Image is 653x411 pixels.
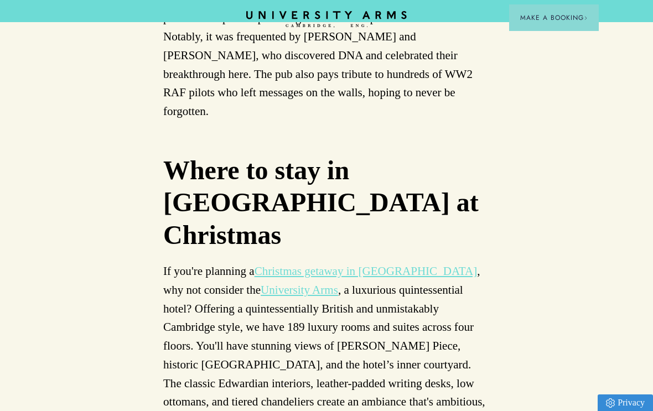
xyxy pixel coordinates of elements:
a: University Arms [261,283,338,296]
a: Privacy [598,394,653,411]
strong: Where to stay in [GEOGRAPHIC_DATA] at Christmas [163,155,479,249]
a: Home [246,11,407,28]
img: Privacy [606,398,615,408]
button: Make a BookingArrow icon [509,4,599,31]
a: Christmas getaway in [GEOGRAPHIC_DATA] [255,264,478,278]
span: Make a Booking [520,13,588,23]
img: Arrow icon [584,16,588,20]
